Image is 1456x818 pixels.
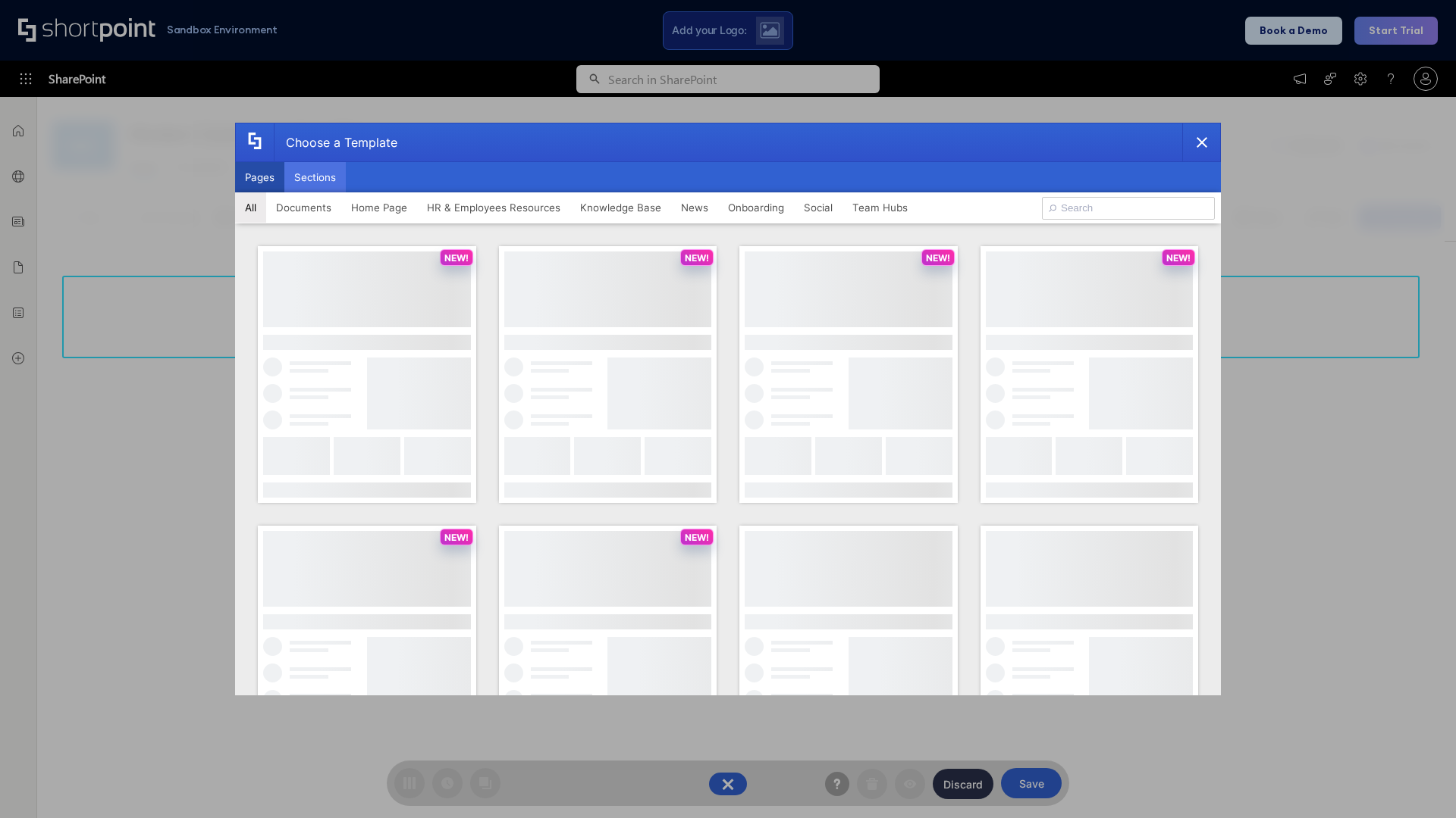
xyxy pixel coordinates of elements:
[235,162,284,192] button: Pages
[718,192,794,223] button: Onboarding
[341,192,417,223] button: Home Page
[1166,252,1191,264] p: NEW!
[235,192,266,223] button: All
[274,123,397,161] div: Choose a Template
[570,192,671,223] button: Knowledge Base
[843,192,918,223] button: Team Hubs
[685,252,709,264] p: NEW!
[1042,197,1215,220] input: Search
[444,532,469,543] p: NEW!
[235,123,1221,695] div: template selector
[444,252,469,264] p: NEW!
[284,162,346,192] button: Sections
[417,192,570,223] button: HR & Employees Resources
[266,192,341,223] button: Documents
[794,192,843,223] button: Social
[1183,642,1456,818] iframe: Chat Widget
[926,252,950,264] p: NEW!
[685,532,709,543] p: NEW!
[671,192,718,223] button: News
